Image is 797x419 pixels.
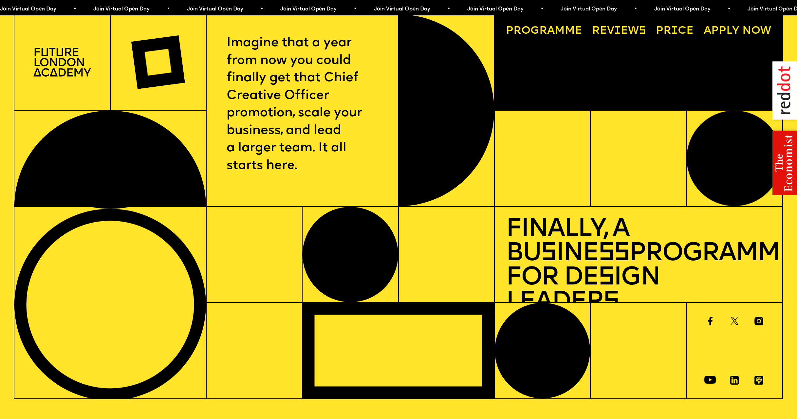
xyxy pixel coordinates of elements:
h1: Finally, a Bu ine Programme for De ign Leader [506,218,771,315]
a: Price [651,20,699,42]
a: Programme [500,20,588,42]
span: s [541,241,556,266]
span: s [598,265,614,291]
span: • [73,7,76,12]
span: • [260,7,263,12]
a: Apply now [698,20,777,42]
span: A [704,26,711,36]
a: Reviews [586,20,652,42]
span: ss [598,241,629,266]
span: • [541,7,544,12]
span: • [728,7,731,12]
p: Imagine that a year from now you could finally get that Chief Creative Officer promotion, scale y... [227,34,378,174]
span: a [547,26,555,36]
span: • [447,7,450,12]
span: • [354,7,357,12]
span: s [603,290,619,315]
span: • [634,7,637,12]
span: • [167,7,170,12]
